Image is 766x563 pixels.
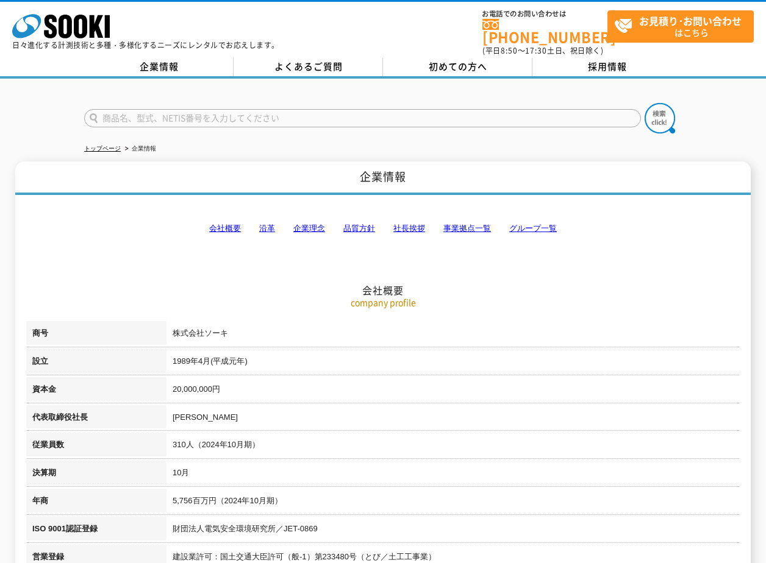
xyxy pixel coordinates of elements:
[15,161,751,195] h1: 企業情報
[393,224,425,233] a: 社長挨拶
[645,103,675,133] img: btn_search.png
[614,11,753,41] span: はこちら
[234,58,383,76] a: よくあるご質問
[26,461,166,489] th: 決算期
[166,349,740,377] td: 1989年4月(平成元年)
[26,349,166,377] th: 設立
[26,517,166,545] th: ISO 9001認証登録
[26,296,740,309] p: company profile
[84,145,121,152] a: トップページ
[166,489,740,517] td: 5,756百万円（2024年10月期）
[532,58,682,76] a: 採用情報
[123,143,156,155] li: 企業情報
[443,224,491,233] a: 事業拠点一覧
[26,405,166,433] th: 代表取締役社長
[509,224,557,233] a: グループ一覧
[482,45,603,56] span: (平日 ～ 土日、祝日除く)
[26,321,166,349] th: 商号
[26,489,166,517] th: 年商
[501,45,518,56] span: 8:50
[293,224,325,233] a: 企業理念
[26,377,166,405] th: 資本金
[259,224,275,233] a: 沿革
[26,433,166,461] th: 従業員数
[429,60,487,73] span: 初めての方へ
[482,19,607,44] a: [PHONE_NUMBER]
[84,58,234,76] a: 企業情報
[166,433,740,461] td: 310人（2024年10月期）
[166,321,740,349] td: 株式会社ソーキ
[209,224,241,233] a: 会社概要
[166,461,740,489] td: 10月
[383,58,532,76] a: 初めての方へ
[166,517,740,545] td: 財団法人電気安全環境研究所／JET-0869
[639,13,742,28] strong: お見積り･お問い合わせ
[482,10,607,18] span: お電話でのお問い合わせは
[166,377,740,405] td: 20,000,000円
[607,10,754,43] a: お見積り･お問い合わせはこちら
[84,109,641,127] input: 商品名、型式、NETIS番号を入力してください
[525,45,547,56] span: 17:30
[26,162,740,297] h2: 会社概要
[343,224,375,233] a: 品質方針
[12,41,279,49] p: 日々進化する計測技術と多種・多様化するニーズにレンタルでお応えします。
[166,405,740,433] td: [PERSON_NAME]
